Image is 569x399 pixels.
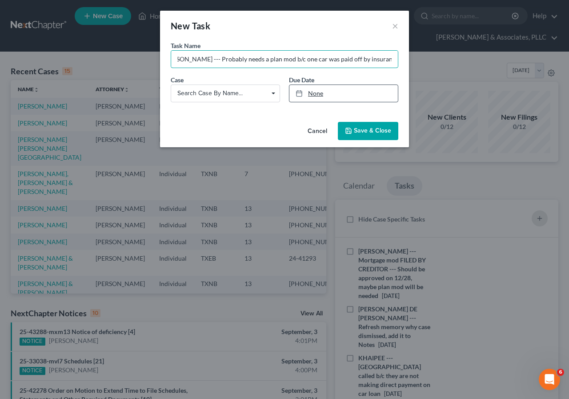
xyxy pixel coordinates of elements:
label: Due Date [289,75,314,85]
iframe: Intercom live chat [539,369,560,390]
button: Cancel [301,123,334,141]
span: 6 [557,369,564,376]
span: New [171,20,190,31]
input: Enter task name.. [171,51,398,68]
span: Save & Close [354,127,391,135]
a: None [289,85,398,102]
span: Task [192,20,211,31]
span: Select box activate [171,85,280,102]
span: Task Name [171,42,200,49]
button: × [392,20,398,31]
span: Search case by name... [177,89,273,98]
label: Case [171,75,184,85]
button: Save & Close [338,122,398,141]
